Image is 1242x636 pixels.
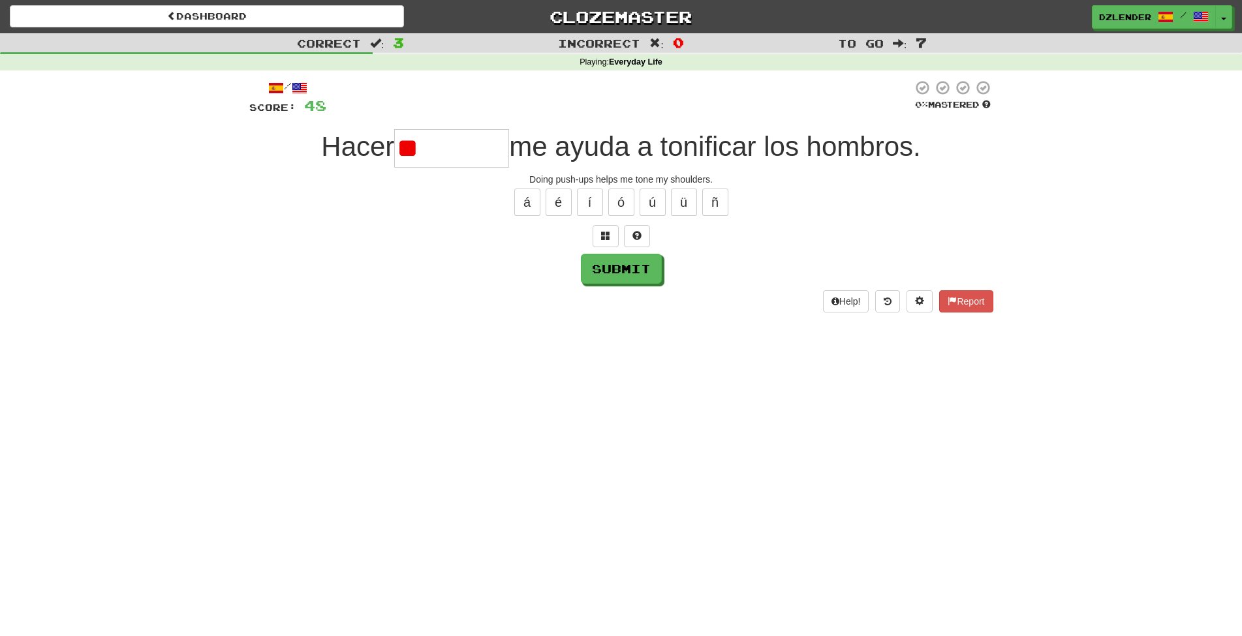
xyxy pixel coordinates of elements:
[558,37,640,50] span: Incorrect
[249,102,296,113] span: Score:
[509,131,920,162] span: me ayuda a tonificar los hombros.
[875,290,900,312] button: Round history (alt+y)
[514,189,540,216] button: á
[577,189,603,216] button: í
[702,189,728,216] button: ñ
[823,290,869,312] button: Help!
[838,37,884,50] span: To go
[249,80,326,96] div: /
[939,290,993,312] button: Report
[608,189,634,216] button: ó
[1099,11,1151,23] span: dzlender
[249,173,993,186] div: Doing push-ups helps me tone my shoulders.
[1092,5,1216,29] a: dzlender /
[1180,10,1187,20] span: /
[10,5,404,27] a: Dashboard
[546,189,572,216] button: é
[393,35,404,50] span: 3
[370,38,384,49] span: :
[297,37,361,50] span: Correct
[593,225,619,247] button: Switch sentence to multiple choice alt+p
[581,254,662,284] button: Submit
[671,189,697,216] button: ü
[893,38,907,49] span: :
[424,5,818,28] a: Clozemaster
[912,99,993,111] div: Mastered
[673,35,684,50] span: 0
[916,35,927,50] span: 7
[321,131,394,162] span: Hacer
[624,225,650,247] button: Single letter hint - you only get 1 per sentence and score half the points! alt+h
[649,38,664,49] span: :
[609,57,662,67] strong: Everyday Life
[640,189,666,216] button: ú
[915,99,928,110] span: 0 %
[304,97,326,114] span: 48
